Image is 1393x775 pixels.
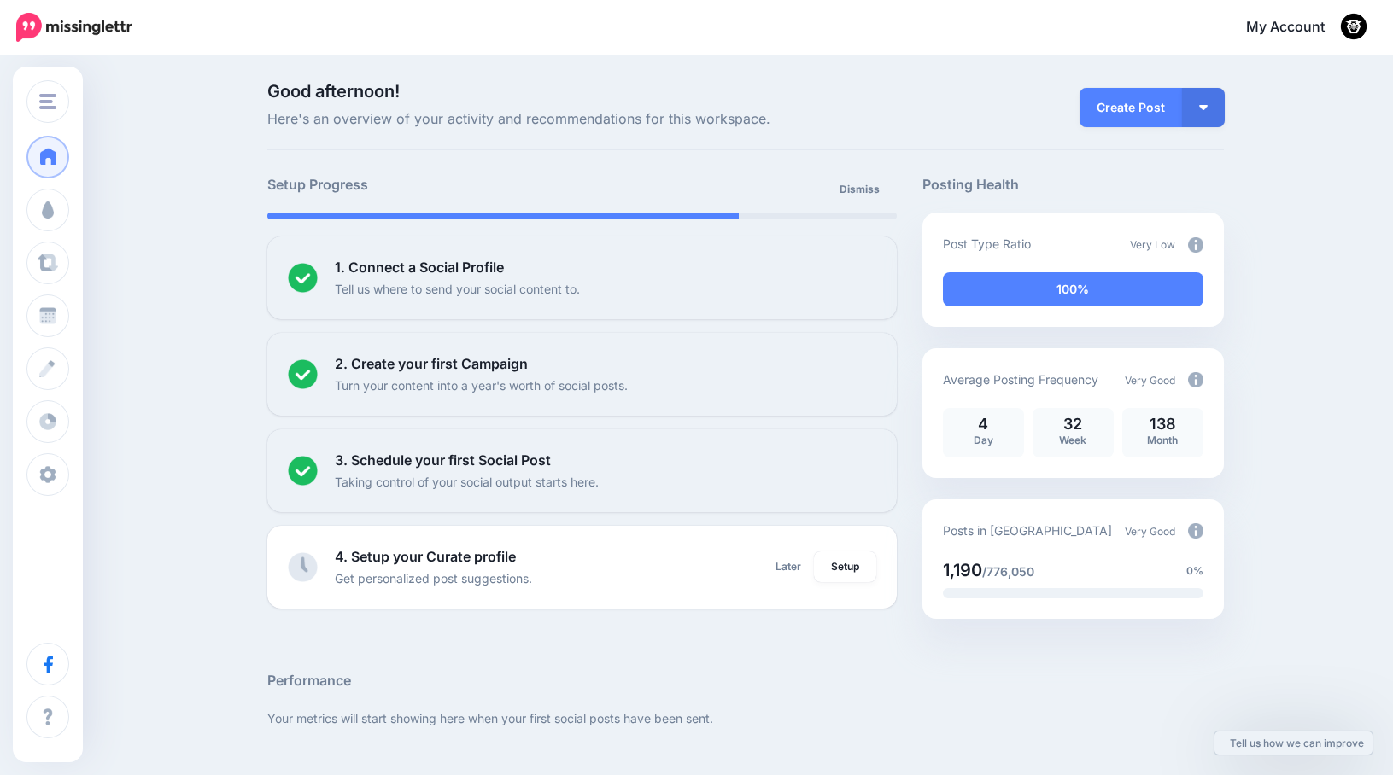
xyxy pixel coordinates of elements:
p: 138 [1131,417,1195,432]
b: 2. Create your first Campaign [335,355,528,372]
img: checked-circle.png [288,359,318,389]
div: 100% of your posts in the last 30 days have been from Drip Campaigns [943,272,1203,306]
img: info-circle-grey.png [1188,237,1203,253]
p: 32 [1041,417,1105,432]
span: 1,190 [943,560,982,580]
a: Create Post [1080,88,1182,127]
span: 0% [1186,562,1203,580]
h5: Performance [267,670,1224,691]
p: Get personalized post suggestions. [335,568,532,588]
img: info-circle-grey.png [1188,372,1203,387]
b: 3. Schedule your first Social Post [335,452,551,469]
p: Turn your content into a year's worth of social posts. [335,376,628,395]
span: Very Low [1130,238,1175,251]
a: Setup [814,551,876,582]
p: Average Posting Frequency [943,370,1098,389]
a: Dismiss [829,174,890,205]
span: Here's an overview of your activity and recommendations for this workspace. [267,108,897,131]
a: Tell us how we can improve [1214,731,1373,755]
img: clock-grey.png [288,552,318,582]
p: 4 [951,417,1015,432]
span: Very Good [1125,374,1175,387]
span: Day [974,434,993,446]
span: Month [1147,434,1178,446]
p: Post Type Ratio [943,234,1031,253]
img: info-circle-grey.png [1188,523,1203,539]
img: arrow-down-white.png [1199,105,1208,110]
a: My Account [1229,7,1367,49]
b: 4. Setup your Curate profile [335,548,516,565]
img: Missinglettr [16,13,132,42]
img: checked-circle.png [288,456,318,486]
span: Very Good [1125,525,1175,538]
span: /776,050 [982,564,1034,579]
img: checked-circle.png [288,263,318,293]
h5: Setup Progress [267,174,582,195]
p: Tell us where to send your social content to. [335,279,580,299]
img: menu.png [39,94,56,109]
p: Posts in [GEOGRAPHIC_DATA] [943,521,1112,540]
p: Taking control of your social output starts here. [335,472,599,492]
span: Week [1059,434,1086,446]
a: Later [765,551,811,582]
b: 1. Connect a Social Profile [335,259,504,276]
h5: Posting Health [922,174,1224,195]
p: Your metrics will start showing here when your first social posts have been sent. [267,708,1224,728]
span: Good afternoon! [267,81,400,102]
